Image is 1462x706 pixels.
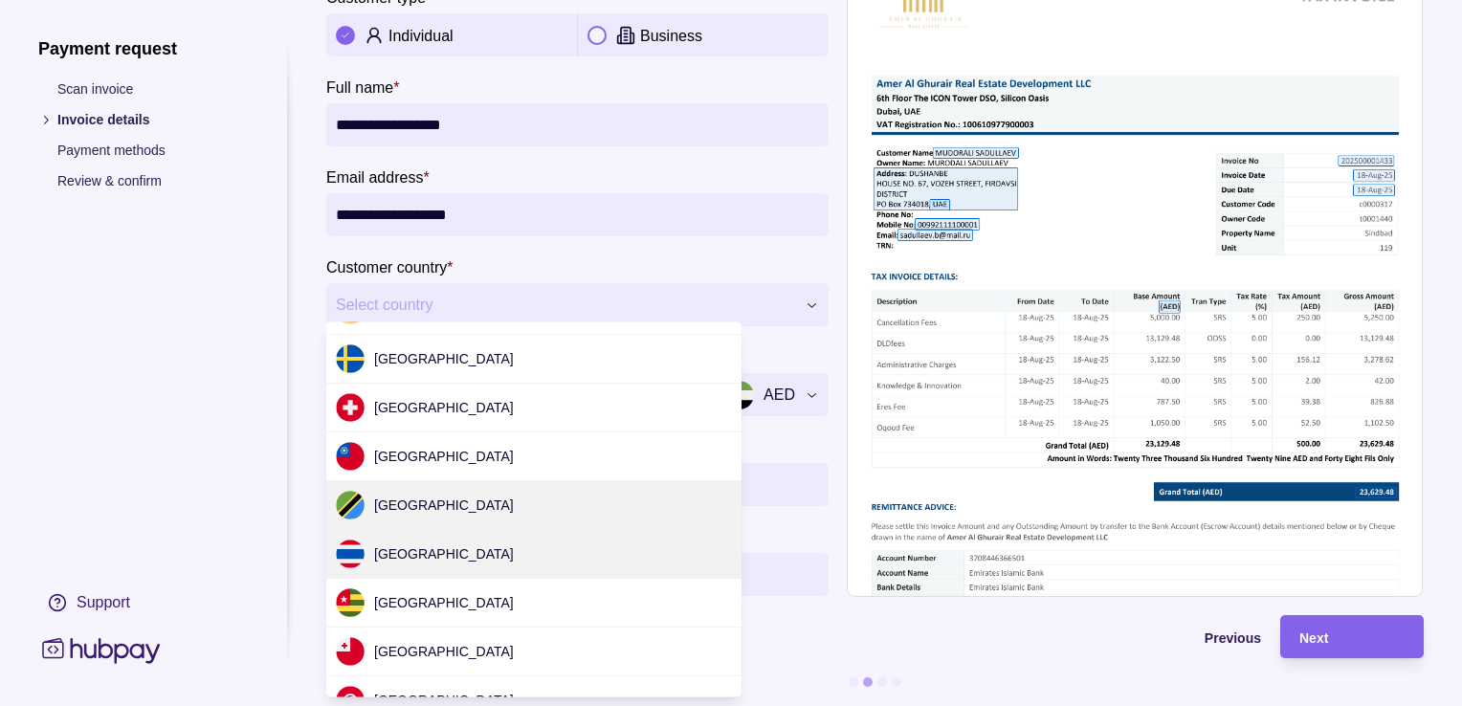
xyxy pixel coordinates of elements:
[374,546,514,562] span: [GEOGRAPHIC_DATA]
[374,595,514,610] span: [GEOGRAPHIC_DATA]
[374,644,514,659] span: [GEOGRAPHIC_DATA]
[374,497,514,513] span: [GEOGRAPHIC_DATA]
[336,540,365,568] img: th
[374,449,514,464] span: [GEOGRAPHIC_DATA]
[374,400,514,415] span: [GEOGRAPHIC_DATA]
[336,491,365,519] img: tz
[336,442,365,471] img: tw
[336,588,365,617] img: tg
[336,637,365,666] img: to
[336,344,365,373] img: se
[336,393,365,422] img: ch
[374,351,514,366] span: [GEOGRAPHIC_DATA]
[336,296,365,324] img: lk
